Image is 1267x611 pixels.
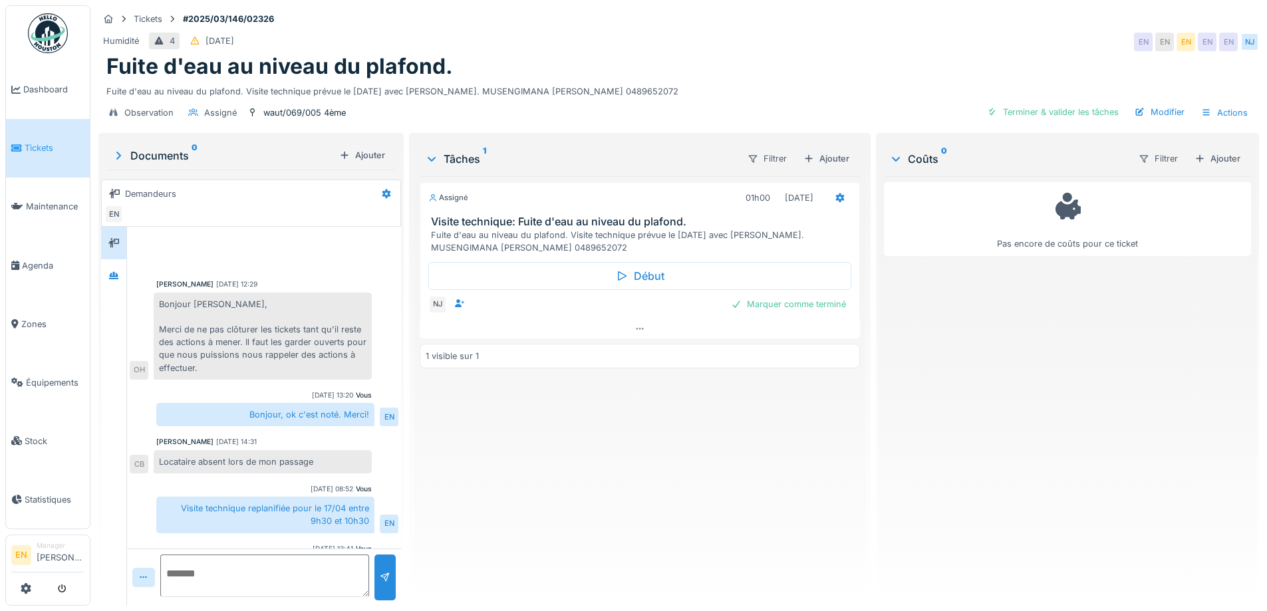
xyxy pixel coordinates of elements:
div: Ajouter [1189,150,1246,168]
div: EN [380,408,398,426]
div: Bonjour, ok c'est noté. Merci! [156,403,374,426]
div: 01h00 [746,191,770,204]
a: EN Manager[PERSON_NAME] [11,541,84,572]
div: Vous [356,544,372,554]
span: Agenda [22,259,84,272]
div: Pas encore de coûts pour ce ticket [893,188,1242,250]
a: Maintenance [6,178,90,236]
a: Dashboard [6,61,90,119]
li: [PERSON_NAME] [37,541,84,569]
div: Ajouter [798,150,855,168]
div: [DATE] 12:29 [216,279,257,289]
span: Maintenance [26,200,84,213]
div: 4 [170,35,175,47]
div: Ajouter [334,146,390,164]
div: Filtrer [1133,149,1184,168]
span: Dashboard [23,83,84,96]
div: Modifier [1129,103,1190,121]
div: [PERSON_NAME] [156,279,213,289]
div: Terminer & valider les tâches [982,103,1124,121]
div: OH [130,361,148,380]
li: EN [11,545,31,565]
div: EN [380,515,398,533]
sup: 0 [192,148,198,164]
div: Tâches [425,151,736,167]
div: Actions [1195,103,1254,122]
div: [DATE] 13:41 [313,544,353,554]
div: Vous [356,484,372,494]
div: Demandeurs [125,187,176,200]
a: Zones [6,295,90,353]
div: [DATE] 08:52 [311,484,353,494]
div: Observation [124,106,174,119]
div: [DATE] [206,35,234,47]
div: NJ [1240,33,1259,51]
a: Stock [6,412,90,470]
a: Agenda [6,236,90,295]
div: Locataire absent lors de mon passage [154,450,372,473]
div: Filtrer [742,149,793,168]
div: NJ [428,295,447,314]
span: Tickets [25,142,84,154]
div: EN [104,205,123,223]
div: Coûts [889,151,1127,167]
div: EN [1219,33,1238,51]
span: Stock [25,435,84,447]
div: [PERSON_NAME] [156,437,213,447]
div: [DATE] [785,191,813,204]
div: CB [130,455,148,473]
strong: #2025/03/146/02326 [178,13,279,25]
div: 1 visible sur 1 [426,350,479,362]
h3: Visite technique: Fuite d'eau au niveau du plafond. [431,215,853,228]
div: Tickets [134,13,162,25]
h1: Fuite d'eau au niveau du plafond. [106,54,453,79]
div: Fuite d'eau au niveau du plafond. Visite technique prévue le [DATE] avec [PERSON_NAME]. MUSENGIMA... [431,229,853,254]
div: EN [1134,33,1153,51]
span: Équipements [26,376,84,389]
div: Fuite d'eau au niveau du plafond. Visite technique prévue le [DATE] avec [PERSON_NAME]. MUSENGIMA... [106,80,1251,98]
div: Bonjour [PERSON_NAME], Merci de ne pas clôturer les tickets tant qu'il reste des actions à mener.... [154,293,372,380]
div: [DATE] 13:20 [312,390,353,400]
div: Assigné [204,106,237,119]
div: Assigné [428,192,468,203]
div: Vous [356,390,372,400]
div: Humidité [103,35,139,47]
a: Tickets [6,119,90,178]
sup: 1 [483,151,486,167]
div: Début [428,262,851,290]
sup: 0 [941,151,947,167]
img: Badge_color-CXgf-gQk.svg [28,13,68,53]
div: waut/069/005 4ème [263,106,346,119]
div: Visite technique replanifiée pour le 17/04 entre 9h30 et 10h30 [156,497,374,533]
div: EN [1155,33,1174,51]
div: EN [1177,33,1195,51]
a: Équipements [6,353,90,412]
div: Marquer comme terminé [726,295,851,313]
div: Documents [112,148,334,164]
div: Manager [37,541,84,550]
span: Zones [21,318,84,330]
span: Statistiques [25,493,84,506]
div: EN [1198,33,1216,51]
a: Statistiques [6,470,90,529]
div: [DATE] 14:31 [216,437,257,447]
